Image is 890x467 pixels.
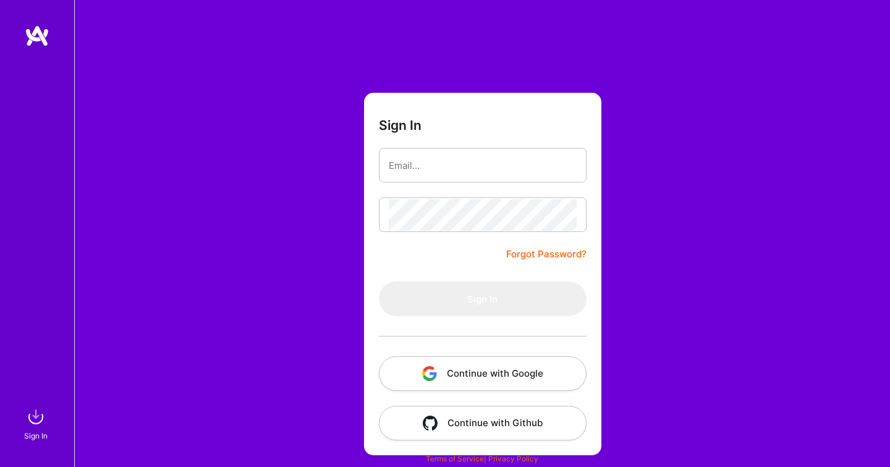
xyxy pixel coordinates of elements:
button: Continue with Google [379,356,587,391]
img: sign in [23,405,48,429]
a: sign inSign In [26,405,48,442]
h3: Sign In [379,118,422,133]
a: Privacy Policy [488,454,538,463]
a: Terms of Service [426,454,484,463]
input: Email... [389,150,577,181]
img: icon [423,416,438,431]
a: Forgot Password? [506,247,587,262]
img: logo [25,25,49,47]
img: icon [422,366,437,381]
span: | [426,454,538,463]
div: © 2025 ATeams Inc., All rights reserved. [74,430,890,461]
button: Sign In [379,281,587,316]
button: Continue with Github [379,406,587,440]
div: Sign In [24,429,48,442]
